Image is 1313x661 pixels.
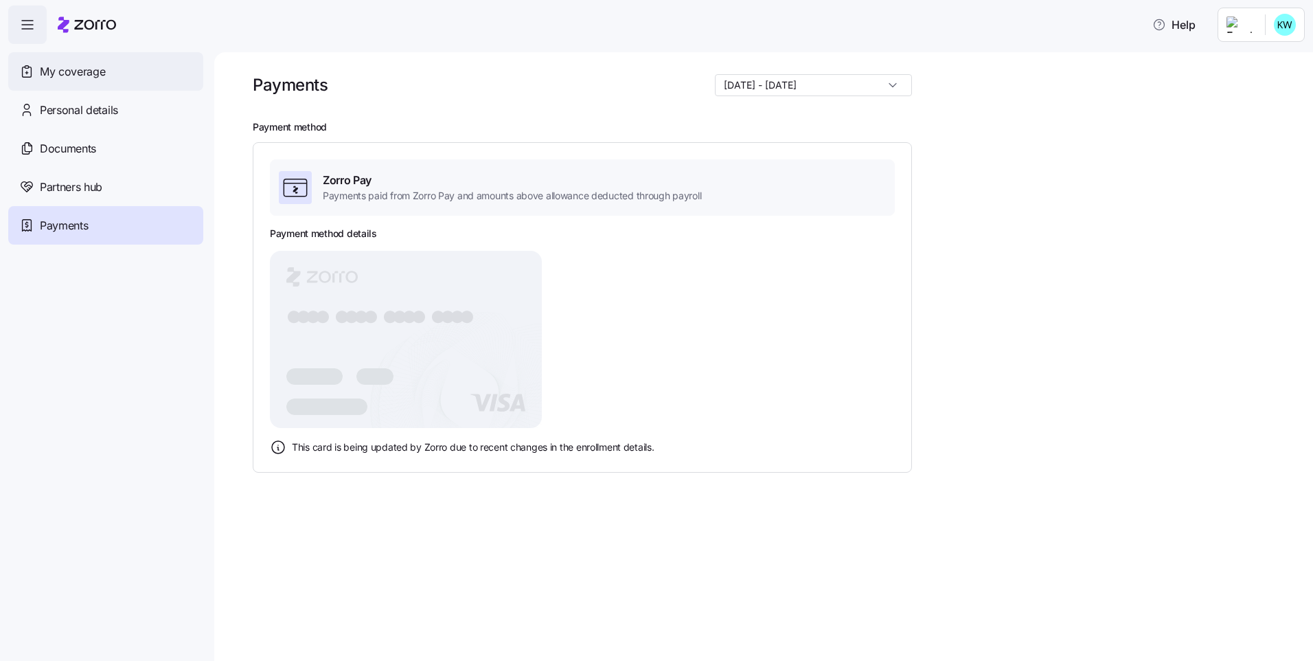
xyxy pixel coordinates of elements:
button: Help [1141,11,1207,38]
span: Zorro Pay [323,172,701,189]
a: Partners hub [8,168,203,206]
a: My coverage [8,52,203,91]
tspan: ● [459,307,475,327]
img: Employer logo [1226,16,1254,33]
tspan: ● [306,307,321,327]
h3: Payment method details [270,227,377,240]
tspan: ● [411,307,427,327]
a: Documents [8,129,203,168]
tspan: ● [296,307,312,327]
tspan: ● [402,307,418,327]
tspan: ● [286,307,302,327]
span: Personal details [40,102,118,119]
a: Personal details [8,91,203,129]
tspan: ● [354,307,369,327]
span: Payments paid from Zorro Pay and amounts above allowance deducted through payroll [323,189,701,203]
span: Payments [40,217,88,234]
tspan: ● [363,307,379,327]
img: 49e75ba07f721af2b89a52c53fa14fa0 [1274,14,1296,36]
span: Partners hub [40,179,102,196]
tspan: ● [383,307,398,327]
span: Documents [40,140,96,157]
tspan: ● [344,307,360,327]
span: This card is being updated by Zorro due to recent changes in the enrollment details. [292,440,654,454]
tspan: ● [392,307,408,327]
h2: Payment method [253,121,1294,134]
tspan: ● [315,307,331,327]
a: Payments [8,206,203,245]
tspan: ● [440,307,456,327]
tspan: ● [450,307,466,327]
span: Help [1152,16,1196,33]
span: My coverage [40,63,105,80]
tspan: ● [334,307,350,327]
tspan: ● [431,307,446,327]
h1: Payments [253,74,328,96]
